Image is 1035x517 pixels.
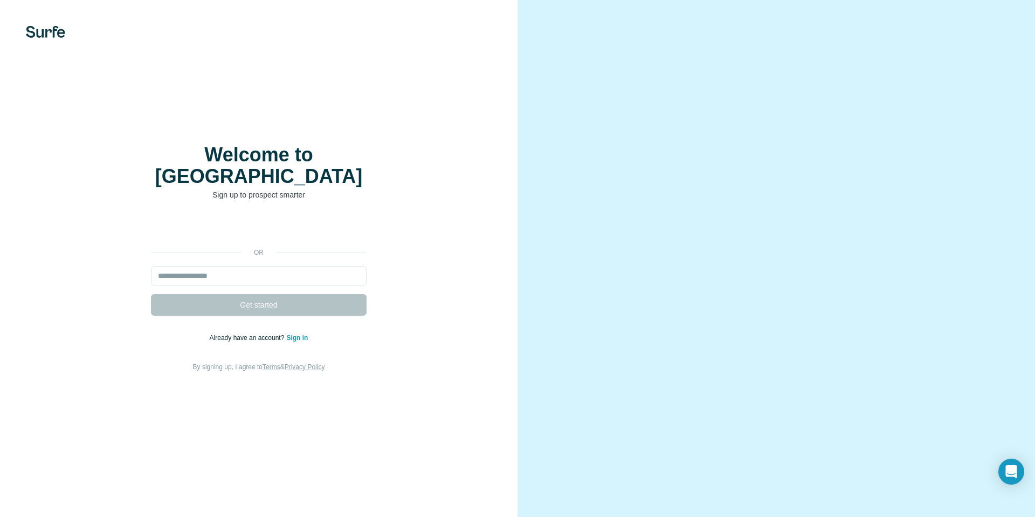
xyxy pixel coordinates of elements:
[241,248,276,257] p: or
[286,334,308,342] a: Sign in
[285,363,325,371] a: Privacy Policy
[998,459,1024,485] div: Open Intercom Messenger
[210,334,287,342] span: Already have an account?
[151,189,367,200] p: Sign up to prospect smarter
[263,363,280,371] a: Terms
[151,144,367,187] h1: Welcome to [GEOGRAPHIC_DATA]
[146,216,372,240] iframe: Botão "Fazer login com o Google"
[193,363,325,371] span: By signing up, I agree to &
[26,26,65,38] img: Surfe's logo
